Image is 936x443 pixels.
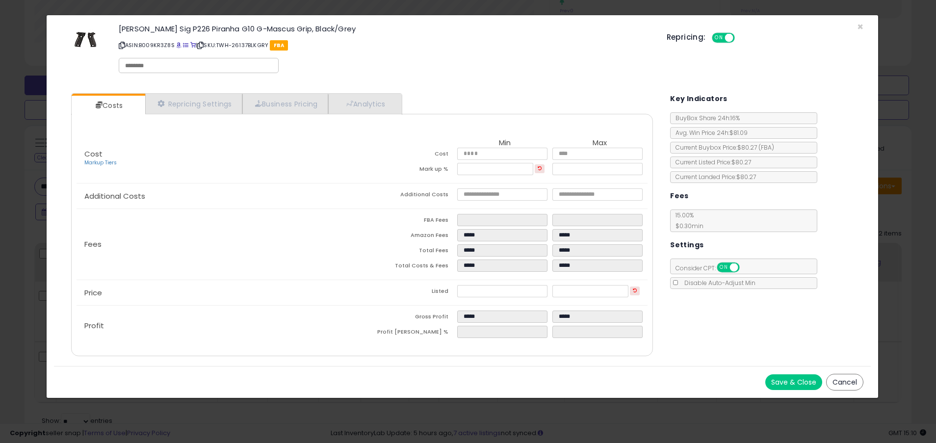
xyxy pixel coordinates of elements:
[84,159,117,166] a: Markup Tiers
[671,129,748,137] span: Avg. Win Price 24h: $81.09
[670,239,703,251] h5: Settings
[77,192,362,200] p: Additional Costs
[72,96,144,115] a: Costs
[362,326,457,341] td: Profit [PERSON_NAME] %
[826,374,863,391] button: Cancel
[242,94,328,114] a: Business Pricing
[671,143,774,152] span: Current Buybox Price:
[552,139,648,148] th: Max
[758,143,774,152] span: ( FBA )
[737,143,774,152] span: $80.27
[733,34,749,42] span: OFF
[362,244,457,260] td: Total Fees
[857,20,863,34] span: ×
[671,222,703,230] span: $0.30 min
[362,148,457,163] td: Cost
[77,240,362,248] p: Fees
[670,93,728,105] h5: Key Indicators
[671,158,751,166] span: Current Listed Price: $80.27
[362,229,457,244] td: Amazon Fees
[328,94,401,114] a: Analytics
[718,263,730,272] span: ON
[77,289,362,297] p: Price
[671,264,753,272] span: Consider CPT:
[671,173,756,181] span: Current Landed Price: $80.27
[119,37,652,53] p: ASIN: B009KR3Z8S | SKU: TWH-26137BLKGRY
[671,114,740,122] span: BuyBox Share 24h: 16%
[270,40,288,51] span: FBA
[457,139,552,148] th: Min
[670,190,689,202] h5: Fees
[190,41,196,49] a: Your listing only
[765,374,822,390] button: Save & Close
[362,214,457,229] td: FBA Fees
[362,188,457,204] td: Additional Costs
[77,150,362,167] p: Cost
[176,41,182,49] a: BuyBox page
[362,260,457,275] td: Total Costs & Fees
[738,263,754,272] span: OFF
[667,33,706,41] h5: Repricing:
[362,285,457,300] td: Listed
[145,94,242,114] a: Repricing Settings
[671,211,703,230] span: 15.00 %
[119,25,652,32] h3: [PERSON_NAME] Sig P226 Piranha G10 G-Mascus Grip, Black/Grey
[183,41,188,49] a: All offer listings
[679,279,755,287] span: Disable Auto-Adjust Min
[362,163,457,178] td: Mark up %
[72,25,101,54] img: 41Z24macorL._SL60_.jpg
[713,34,725,42] span: ON
[362,311,457,326] td: Gross Profit
[77,322,362,330] p: Profit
